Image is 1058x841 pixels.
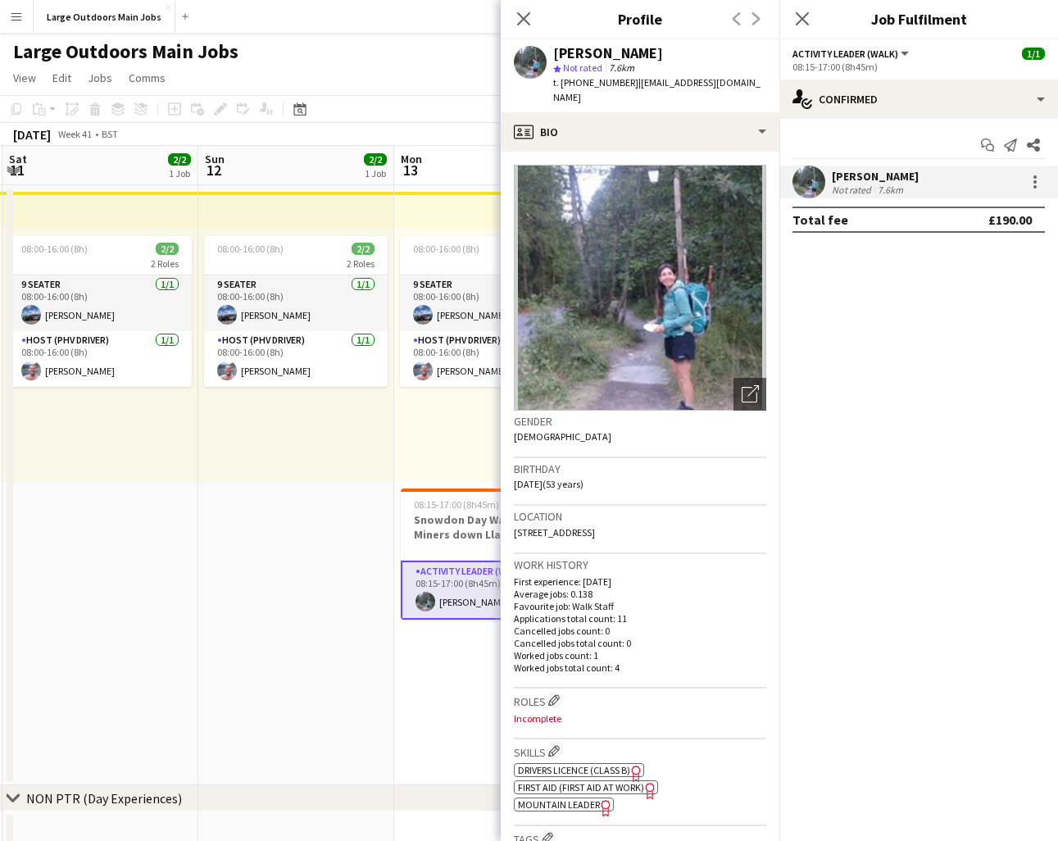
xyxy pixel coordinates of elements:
[988,211,1032,228] div: £190.00
[168,153,191,166] span: 2/2
[514,478,583,490] span: [DATE] (53 years)
[514,637,766,649] p: Cancelled jobs total count: 0
[156,243,179,255] span: 2/2
[514,557,766,572] h3: Work history
[202,161,225,180] span: 12
[501,8,779,30] h3: Profile
[792,61,1045,73] div: 08:15-17:00 (8h45m)
[151,257,179,270] span: 2 Roles
[514,661,766,674] p: Worked jobs total count: 4
[8,331,192,387] app-card-role: Host (PHV Driver)1/108:00-16:00 (8h)[PERSON_NAME]
[733,378,766,411] div: Open photos pop-in
[122,67,172,89] a: Comms
[1022,48,1045,60] span: 1/1
[401,512,584,542] h3: Snowdon Day Walk - Up Miners down Llanberis
[8,275,192,331] app-card-role: 9 Seater1/108:00-16:00 (8h)[PERSON_NAME]
[553,76,638,89] span: t. [PHONE_NUMBER]
[401,489,584,620] app-job-card: 08:15-17:00 (8h45m)1/1Snowdon Day Walk - Up Miners down Llanberis1 RoleActivity Leader (Walk)1/10...
[514,509,766,524] h3: Location
[400,236,583,387] app-job-card: 08:00-16:00 (8h)2/22 Roles9 Seater1/108:00-16:00 (8h)[PERSON_NAME]Host (PHV Driver)1/108:00-16:00...
[129,70,166,85] span: Comms
[205,152,225,166] span: Sun
[400,331,583,387] app-card-role: Host (PHV Driver)1/108:00-16:00 (8h)[PERSON_NAME]
[792,48,911,60] button: Activity Leader (Walk)
[401,561,584,620] app-card-role: Activity Leader (Walk)1/108:15-17:00 (8h45m)[PERSON_NAME]
[514,625,766,637] p: Cancelled jobs count: 0
[414,498,499,511] span: 08:15-17:00 (8h45m)
[832,169,919,184] div: [PERSON_NAME]
[514,414,766,429] h3: Gender
[13,39,238,64] h1: Large Outdoors Main Jobs
[514,712,766,725] p: Incomplete
[352,243,375,255] span: 2/2
[169,167,190,180] div: 1 Job
[514,461,766,476] h3: Birthday
[7,67,43,89] a: View
[518,781,644,793] span: First Aid (First Aid At Work)
[518,764,630,776] span: Drivers Licence (Class B)
[8,236,192,387] app-job-card: 08:00-16:00 (8h)2/22 Roles9 Seater1/108:00-16:00 (8h)[PERSON_NAME]Host (PHV Driver)1/108:00-16:00...
[413,243,479,255] span: 08:00-16:00 (8h)
[204,236,388,387] app-job-card: 08:00-16:00 (8h)2/22 Roles9 Seater1/108:00-16:00 (8h)[PERSON_NAME]Host (PHV Driver)1/108:00-16:00...
[514,526,595,539] span: [STREET_ADDRESS]
[553,46,663,61] div: [PERSON_NAME]
[514,430,611,443] span: [DEMOGRAPHIC_DATA]
[54,128,95,140] span: Week 41
[364,153,387,166] span: 2/2
[26,790,182,807] div: NON PTR (Day Experiences)
[9,152,27,166] span: Sat
[792,211,848,228] div: Total fee
[52,70,71,85] span: Edit
[102,128,118,140] div: BST
[365,167,386,180] div: 1 Job
[514,692,766,709] h3: Roles
[553,76,761,103] span: | [EMAIL_ADDRESS][DOMAIN_NAME]
[34,1,175,33] button: Large Outdoors Main Jobs
[398,161,422,180] span: 13
[832,184,874,196] div: Not rated
[217,243,284,255] span: 08:00-16:00 (8h)
[13,126,51,143] div: [DATE]
[88,70,112,85] span: Jobs
[514,612,766,625] p: Applications total count: 11
[514,743,766,760] h3: Skills
[779,8,1058,30] h3: Job Fulfilment
[347,257,375,270] span: 2 Roles
[606,61,638,74] span: 7.6km
[81,67,119,89] a: Jobs
[501,112,779,152] div: Bio
[518,798,600,811] span: Mountain Leader
[514,649,766,661] p: Worked jobs count: 1
[514,575,766,588] p: First experience: [DATE]
[401,152,422,166] span: Mon
[46,67,78,89] a: Edit
[563,61,602,74] span: Not rated
[874,184,906,196] div: 7.6km
[779,80,1058,119] div: Confirmed
[400,275,583,331] app-card-role: 9 Seater1/108:00-16:00 (8h)[PERSON_NAME]
[514,600,766,612] p: Favourite job: Walk Staff
[13,70,36,85] span: View
[21,243,88,255] span: 08:00-16:00 (8h)
[792,48,898,60] span: Activity Leader (Walk)
[514,588,766,600] p: Average jobs: 0.138
[204,275,388,331] app-card-role: 9 Seater1/108:00-16:00 (8h)[PERSON_NAME]
[204,331,388,387] app-card-role: Host (PHV Driver)1/108:00-16:00 (8h)[PERSON_NAME]
[514,165,766,411] img: Crew avatar or photo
